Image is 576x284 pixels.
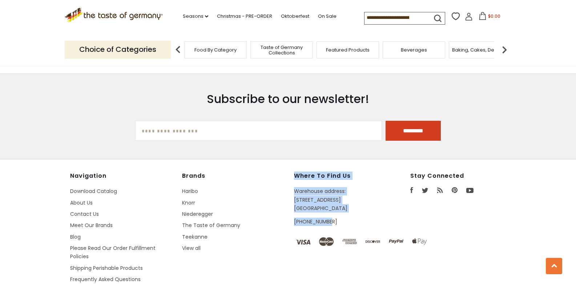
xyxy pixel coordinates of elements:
[70,244,156,260] a: Please Read Our Order Fulfillment Policies
[182,172,287,180] h4: Brands
[70,222,113,229] a: Meet Our Brands
[253,45,311,55] a: Taste of Germany Collections
[452,47,508,53] a: Baking, Cakes, Desserts
[171,42,185,57] img: previous arrow
[70,188,117,195] a: Download Catalog
[497,42,512,57] img: next arrow
[474,12,505,23] button: $0.00
[318,12,337,20] a: On Sale
[65,41,171,58] p: Choice of Categories
[217,12,272,20] a: Christmas - PRE-ORDER
[135,92,441,106] h3: Subscribe to our newsletter!
[294,172,377,180] h4: Where to find us
[294,218,377,226] p: [PHONE_NUMBER]
[70,199,93,206] a: About Us
[401,47,427,53] a: Beverages
[182,233,208,240] a: Teekanne
[294,187,377,213] p: Warehouse address: [STREET_ADDRESS] [GEOGRAPHIC_DATA]
[194,47,237,53] a: Food By Category
[70,172,175,180] h4: Navigation
[326,47,370,53] a: Featured Products
[70,233,81,240] a: Blog
[183,12,208,20] a: Seasons
[182,210,213,218] a: Niederegger
[488,13,500,19] span: $0.00
[70,276,141,283] a: Frequently Asked Questions
[70,264,143,272] a: Shipping Perishable Products
[182,199,195,206] a: Knorr
[281,12,309,20] a: Oktoberfest
[182,244,201,252] a: View all
[182,188,198,195] a: Haribo
[182,222,240,229] a: The Taste of Germany
[410,172,506,180] h4: Stay Connected
[70,210,99,218] a: Contact Us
